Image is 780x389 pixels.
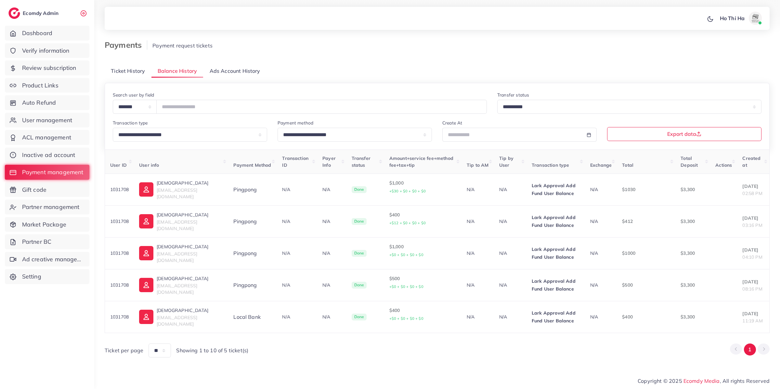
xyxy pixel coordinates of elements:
span: Payer Info [322,155,336,168]
span: [EMAIL_ADDRESS][DOMAIN_NAME] [157,315,197,327]
small: +$0 + $0 + $0 + $0 [389,284,423,289]
p: N/A [499,249,521,257]
p: N/A [467,249,489,257]
p: Lark Approval Add Fund User Balance [532,214,580,229]
p: $500 [622,281,670,289]
p: $3,300 [681,281,705,289]
span: Review subscription [22,64,76,72]
span: Showing 1 to 10 of 5 ticket(s) [176,347,248,354]
p: [DATE] [742,246,764,254]
span: 11:19 AM [742,318,762,324]
a: Partner BC [5,234,89,249]
span: Transfer status [352,155,370,168]
a: Ecomdy Media [683,378,720,384]
label: Search user by field [113,92,154,98]
p: $1,000 [389,179,456,195]
span: N/A [590,314,598,320]
span: N/A [282,250,290,256]
a: Partner management [5,200,89,214]
span: Balance History [158,67,197,75]
a: Review subscription [5,60,89,75]
p: $500 [389,275,456,291]
span: Tip to AM [467,162,488,168]
p: N/A [499,186,521,193]
a: Verify information [5,43,89,58]
span: Done [352,282,367,289]
span: Inactive ad account [22,151,75,159]
p: N/A [467,186,489,193]
p: $400 [389,211,456,227]
a: Payment management [5,165,89,180]
small: +$0 + $0 + $0 + $0 [389,253,423,257]
a: Gift code [5,182,89,197]
a: User management [5,113,89,128]
p: 1031708 [110,217,129,225]
span: Total Deposit [681,155,698,168]
p: $3,300 [681,186,705,193]
span: Product Links [22,81,58,90]
div: Pingpong [233,281,272,289]
p: 1031708 [110,281,129,289]
span: User management [22,116,72,124]
span: Partner BC [22,238,52,246]
span: Ads Account History [210,67,260,75]
a: Setting [5,269,89,284]
a: Ho Thi Haavatar [716,12,764,25]
span: Done [352,218,367,225]
span: Partner management [22,203,80,211]
button: Go to page 1 [744,344,756,356]
p: N/A [499,217,521,225]
p: $1,000 [389,243,456,259]
a: Market Package [5,217,89,232]
span: Done [352,186,367,193]
p: $3,300 [681,217,705,225]
div: Local bank [233,313,272,321]
img: ic-user-info.36bf1079.svg [139,310,153,324]
span: , All rights Reserved [720,377,770,385]
span: Done [352,314,367,321]
small: +$12 + $0 + $0 + $0 [389,221,426,225]
label: Payment method [278,120,313,126]
span: N/A [282,218,290,224]
span: [EMAIL_ADDRESS][DOMAIN_NAME] [157,251,197,263]
a: Ad creative management [5,252,89,267]
p: [DEMOGRAPHIC_DATA] [157,211,223,219]
span: N/A [590,218,598,224]
span: Dashboard [22,29,52,37]
p: N/A [322,281,341,289]
p: N/A [467,313,489,321]
p: 1031708 [110,186,129,193]
span: 02:58 PM [742,190,762,196]
p: N/A [467,281,489,289]
p: $3,300 [681,313,705,321]
img: ic-user-info.36bf1079.svg [139,214,153,228]
span: Transaction type [532,162,569,168]
span: 04:10 PM [742,254,762,260]
span: N/A [282,282,290,288]
div: Pingpong [233,250,272,257]
span: N/A [590,187,598,192]
span: Setting [22,272,41,281]
h3: Payments [105,40,147,50]
small: +$0 + $0 + $0 + $0 [389,316,423,321]
span: Created at [742,155,760,168]
p: [DATE] [742,278,764,286]
img: logo [8,7,20,19]
span: [EMAIL_ADDRESS][DOMAIN_NAME] [157,283,197,295]
span: Exchange [590,162,612,168]
p: N/A [322,217,341,225]
span: [EMAIL_ADDRESS][DOMAIN_NAME] [157,187,197,200]
span: Ad creative management [22,255,84,264]
p: $412 [622,217,670,225]
p: Lark Approval Add Fund User Balance [532,277,580,293]
p: [DEMOGRAPHIC_DATA] [157,275,223,282]
span: Payment management [22,168,84,176]
a: Inactive ad account [5,148,89,162]
span: Payment request tickets [152,42,213,49]
h2: Ecomdy Admin [23,10,60,16]
span: Export data [667,131,701,136]
p: N/A [322,249,341,257]
span: Actions [715,162,732,168]
span: Tip by User [499,155,513,168]
img: ic-user-info.36bf1079.svg [139,246,153,260]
